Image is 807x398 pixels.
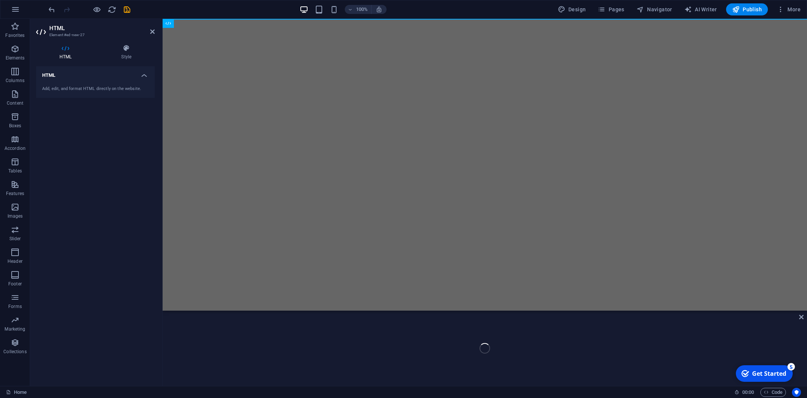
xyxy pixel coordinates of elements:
h4: HTML [36,66,155,80]
button: Click here to leave preview mode and continue editing [92,5,101,14]
h4: HTML [36,44,98,60]
div: Add, edit, and format HTML directly on the website. [42,86,149,92]
p: Elements [6,55,25,61]
p: Collections [3,349,26,355]
p: Slider [9,236,21,242]
h3: Element #ed-new-27 [49,32,140,38]
p: Marketing [5,326,25,332]
p: Favorites [5,32,24,38]
div: Design (Ctrl+Alt+Y) [555,3,589,15]
button: save [122,5,131,14]
p: Header [8,258,23,264]
span: Publish [732,6,762,13]
p: Images [8,213,23,219]
span: 00 00 [742,388,754,397]
p: Columns [6,78,24,84]
span: Design [558,6,586,13]
span: Pages [598,6,624,13]
i: Reload page [108,5,116,14]
i: On resize automatically adjust zoom level to fit chosen device. [376,6,382,13]
div: Get Started [20,7,55,15]
button: Publish [726,3,768,15]
p: Accordion [5,145,26,151]
h2: HTML [49,25,155,32]
button: More [774,3,804,15]
span: AI Writer [684,6,717,13]
button: Design [555,3,589,15]
span: More [777,6,801,13]
p: Boxes [9,123,21,129]
p: Tables [8,168,22,174]
span: Code [764,388,783,397]
button: Code [760,388,786,397]
a: Click to cancel selection. Double-click to open Pages [6,388,27,397]
button: Usercentrics [792,388,801,397]
button: undo [47,5,56,14]
div: 5 [56,1,63,8]
button: AI Writer [681,3,720,15]
p: Forms [8,303,22,310]
button: Navigator [633,3,675,15]
i: Undo: Add element (Ctrl+Z) [47,5,56,14]
h6: Session time [734,388,754,397]
span: : [748,389,749,395]
h6: 100% [356,5,368,14]
h4: Style [98,44,155,60]
p: Content [7,100,23,106]
button: Pages [595,3,627,15]
p: Features [6,191,24,197]
i: Save (Ctrl+S) [123,5,131,14]
button: 100% [345,5,372,14]
div: Get Started 5 items remaining, 0% complete [4,3,61,20]
span: Navigator [636,6,672,13]
p: Footer [8,281,22,287]
button: reload [107,5,116,14]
